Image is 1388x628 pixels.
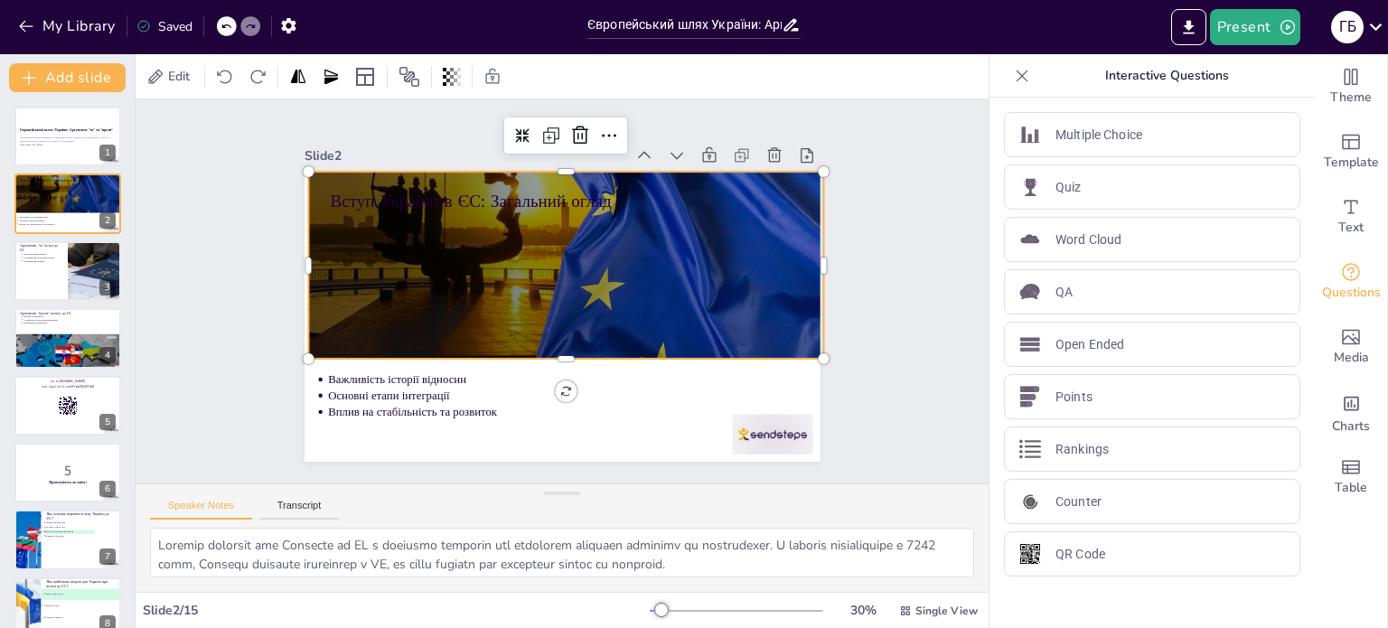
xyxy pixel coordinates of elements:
input: Insert title [587,12,782,38]
p: Word Cloud [1055,230,1121,249]
button: Transcript [259,500,340,520]
button: My Library [14,12,123,41]
div: 3 [99,279,116,295]
div: 7 [14,510,121,569]
div: Get real-time input from your audience [1315,249,1387,314]
div: Add charts and graphs [1315,380,1387,445]
p: Points [1055,388,1093,407]
div: Add images, graphics, shapes or video [1315,314,1387,380]
button: Speaker Notes [150,500,252,520]
p: Вступ України в ЄС: Загальний огляд [330,190,794,214]
p: Яка найбільша загроза для України при вступі до ЄС? [46,579,116,589]
div: Layout [351,62,380,91]
textarea: Loremip dolorsit ame Consecte ad EL s doeiusmo temporin utl etdolorem aliquaen adminimv qu nostru... [150,528,974,577]
p: Втрата суверенітету [23,315,116,319]
div: Г Б [1331,11,1364,43]
div: https://cdn.sendsteps.com/images/logo/sendsteps_logo_white.pnghttps://cdn.sendsteps.com/images/lo... [14,376,121,436]
strong: [DOMAIN_NAME] [60,379,86,383]
div: 7 [99,548,116,565]
div: Add ready made slides [1315,119,1387,184]
p: Generated with [URL] [20,143,116,146]
button: Add slide [9,63,126,92]
p: Основні етапи інтеграції [19,219,111,222]
p: QR Code [1055,545,1105,564]
p: Go to [20,379,116,384]
div: Change the overall theme [1315,54,1387,119]
p: Open Ended [1055,335,1124,354]
span: Доступ до європейських ринків [42,531,93,534]
span: Media [1334,348,1369,368]
p: Важливість історії відносин [328,371,773,388]
div: 1 [99,145,116,161]
span: Charts [1332,417,1370,436]
img: QR Code icon [1019,543,1041,565]
img: Quiz icon [1019,176,1041,198]
p: Важливість історії відносин [19,215,111,219]
p: Вступ України в ЄС: Загальний огляд [20,177,116,183]
img: Word Cloud icon [1019,229,1041,250]
div: 5 [99,414,116,430]
img: Rankings icon [1019,438,1041,460]
img: Open Ended icon [1019,333,1041,355]
div: https://cdn.sendsteps.com/images/logo/sendsteps_logo_white.pnghttps://cdn.sendsteps.com/images/lo... [14,173,121,233]
div: 6 [99,481,116,497]
p: and login with code [20,383,116,389]
button: Export to PowerPoint [1171,9,1206,45]
img: QA icon [1019,281,1041,303]
span: Втрата суверенітету [42,593,120,595]
p: Аргументи "проти" вступу до ЄС [20,311,116,316]
div: 4 [99,347,116,363]
img: Multiple Choice icon [1019,124,1041,145]
span: Економічні виклики [42,616,120,619]
strong: Європейський шлях України: Аргументи "за" та "проти" [20,128,113,133]
p: Multiple Choice [1055,126,1142,145]
span: Position [399,66,420,88]
span: Соціальні зміни [42,605,120,607]
span: Text [1338,218,1364,238]
span: Theme [1330,88,1372,108]
span: Template [1324,153,1379,173]
button: Present [1210,9,1300,45]
img: Counter icon [1019,491,1041,512]
strong: Приготуйтесь до квізу! [49,480,86,484]
p: Аргументи "за" вступ до ЄС [20,243,62,253]
p: Rankings [1055,440,1109,459]
p: 5 [20,461,116,481]
div: https://cdn.sendsteps.com/images/logo/sendsteps_logo_white.pnghttps://cdn.sendsteps.com/images/lo... [14,107,121,166]
div: 30 % [841,602,885,619]
div: Slide 2 / 15 [143,602,650,619]
div: Saved [136,18,192,35]
div: 2 [99,212,116,229]
p: Основні етапи інтеграції [328,388,773,404]
p: Вплив на стабільність та розвиток [19,222,111,226]
p: Соціальні та економічні виклики [23,318,116,322]
span: Single View [915,604,978,618]
p: Підвищення безпеки [23,259,62,263]
span: Questions [1322,283,1381,303]
p: Вплив на стабільність та розвиток [328,404,773,420]
div: Add text boxes [1315,184,1387,249]
span: Table [1335,478,1367,498]
p: Counter [1055,492,1102,511]
p: Необхідність адаптації [23,322,116,325]
p: Яка основна перевага вступу України до ЄС? [46,511,116,521]
span: Edit [164,68,193,85]
p: Презентація розгляне переваги та недоліки вступу України до Європейського Союзу, а також вплив ць... [20,136,116,143]
p: Економічний розвиток [23,252,62,256]
span: Підвищення безпеки [42,536,93,539]
p: Поліпшення стандартів життя [23,256,62,259]
div: https://cdn.sendsteps.com/images/logo/sendsteps_logo_white.pnghttps://cdn.sendsteps.com/images/lo... [14,241,121,301]
span: Економічний розвиток [42,522,93,525]
div: Slide 2 [305,147,625,164]
button: Г Б [1331,9,1364,45]
p: Quiz [1055,178,1082,197]
img: Points icon [1019,386,1041,408]
div: https://cdn.sendsteps.com/images/logo/sendsteps_logo_white.pnghttps://cdn.sendsteps.com/images/lo... [14,443,121,502]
